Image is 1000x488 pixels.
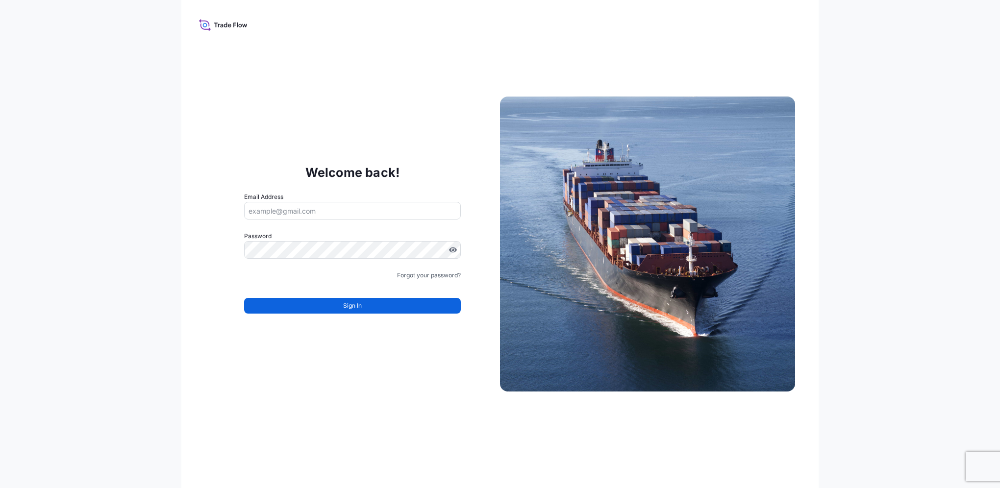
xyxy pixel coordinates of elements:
label: Password [244,231,461,241]
p: Welcome back! [305,165,400,180]
input: example@gmail.com [244,202,461,220]
a: Forgot your password? [397,270,461,280]
span: Sign In [343,301,362,311]
label: Email Address [244,192,283,202]
img: Ship illustration [500,97,795,391]
button: Show password [449,246,457,254]
button: Sign In [244,298,461,314]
